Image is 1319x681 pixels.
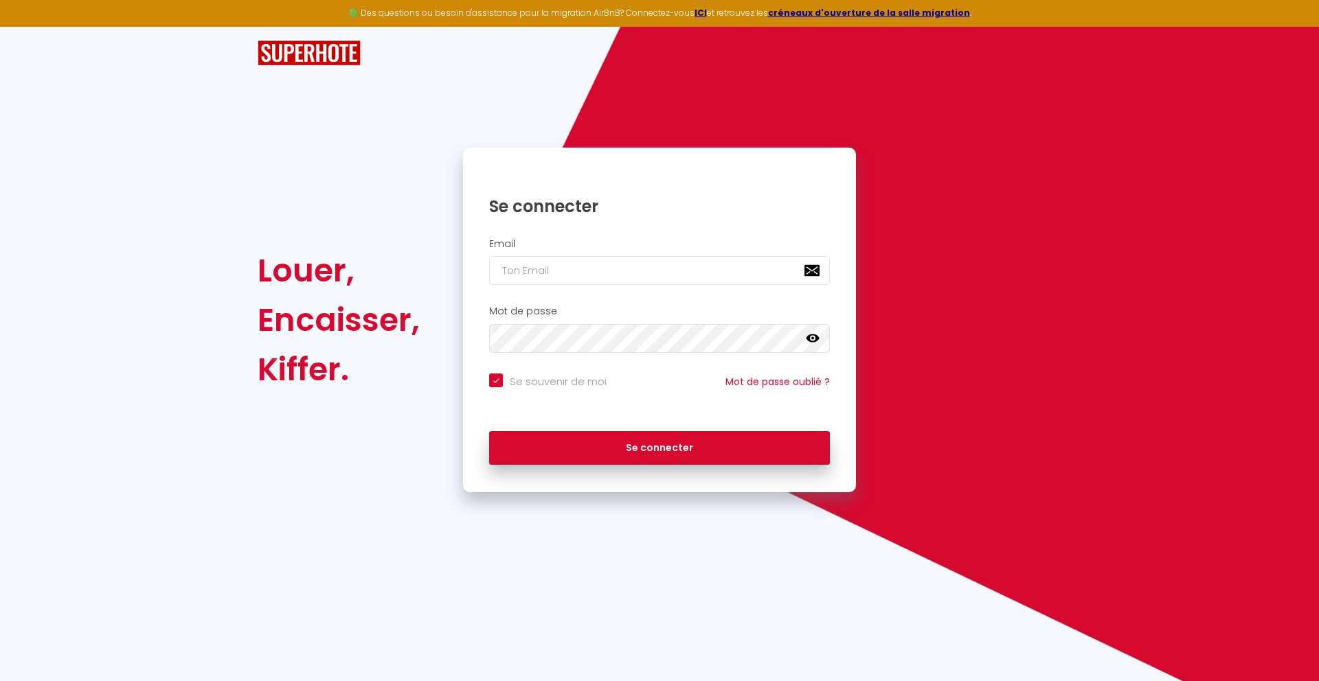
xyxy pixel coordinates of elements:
[258,41,361,66] img: SuperHote logo
[258,246,420,295] div: Louer,
[489,196,830,217] h1: Se connecter
[489,431,830,465] button: Se connecter
[768,7,970,19] a: créneaux d'ouverture de la salle migration
[489,238,830,250] h2: Email
[258,345,420,394] div: Kiffer.
[489,305,830,317] h2: Mot de passe
[258,295,420,345] div: Encaisser,
[489,256,830,285] input: Ton Email
[725,375,830,389] a: Mot de passe oublié ?
[695,7,707,19] a: ICI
